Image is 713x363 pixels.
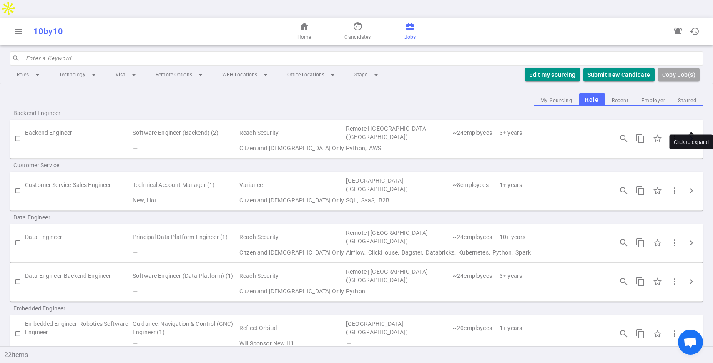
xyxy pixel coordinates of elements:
div: Click to Starred [649,130,666,147]
td: Backend Engineer [25,123,132,142]
td: Reach Security [239,266,345,285]
li: Roles [10,67,49,82]
span: content_copy [635,134,645,144]
td: Experience [499,266,605,285]
button: Click to expand [683,234,700,251]
span: Jobs [404,33,416,41]
span: Customer Service [13,161,120,169]
td: Technical Skills Python, AWS [345,142,605,154]
span: search_insights [619,329,629,339]
td: Visa [239,247,345,258]
a: Go to see announcements [670,23,686,40]
span: search_insights [619,277,629,287]
td: Flags [132,247,239,258]
span: more_vert [670,277,680,287]
span: search [12,55,20,62]
button: Open history [686,23,703,40]
span: chevron_right [686,329,696,339]
td: Check to Select for Matching [10,266,25,297]
span: history [690,26,700,36]
i: — [133,288,137,295]
span: chevron_right [686,238,696,248]
span: Data Engineer [13,213,120,222]
li: Stage [348,67,388,82]
li: Visa [109,67,146,82]
td: Technical Skills [345,338,605,349]
td: Embedded Engineer-Robotics Software Engineer [25,318,132,338]
i: — [133,249,137,256]
button: expand_less [703,343,713,353]
td: Flags [132,194,239,206]
td: Experience [499,123,605,142]
span: face [353,21,363,31]
li: WFH Locations [216,67,277,82]
td: 24 | Employee Count [452,266,499,285]
div: Click to Starred [649,325,666,343]
td: San Francisco (San Francisco Bay Area) [345,175,452,194]
span: content_copy [635,277,645,287]
span: Embedded Engineer [13,304,120,313]
td: Experience [499,175,605,194]
button: Click to expand [683,325,700,342]
span: chevron_right [686,277,696,287]
td: 24 | Employee Count [452,227,499,247]
td: Reach Security [239,123,345,142]
li: Remote Options [149,67,212,82]
i: — [133,145,137,151]
td: Experience [499,318,605,338]
td: Technical Skills SQL, SaaS, B2B [345,194,605,206]
button: Copy this job's short summary. For full job description, use 3 dots -> Copy Long JD [632,325,649,342]
td: 24 | Employee Count [452,123,499,142]
td: Technical Account Manager (1) [132,175,239,194]
td: Visa [239,285,345,297]
div: Click to expand [670,135,713,149]
div: Click to Starred [649,182,666,199]
span: content_copy [635,186,645,196]
button: Click to expand [683,273,700,290]
td: Technical Skills Python [345,285,605,297]
td: Variance [239,175,345,194]
i: — [346,340,351,347]
td: Check to Select for Matching [10,227,25,258]
button: Starred [672,95,703,106]
div: Click to Starred [649,273,666,290]
span: content_copy [635,329,645,339]
td: Principal Data Platform Engineer (1) [132,227,239,247]
span: more_vert [670,186,680,196]
td: Customer Service-Sales Engineer [25,175,132,194]
button: Open job engagements details [615,234,632,251]
button: Open job engagements details [615,130,632,147]
button: Role [579,93,605,106]
button: Click to expand [683,182,700,199]
a: Jobs [404,21,416,41]
td: Flags [132,338,239,349]
td: My Sourcing [25,338,132,349]
span: Backend Engineer [13,109,120,117]
td: Flags [132,285,239,297]
button: Copy this job's short summary. For full job description, use 3 dots -> Copy Long JD [632,182,649,199]
div: Click to Starred [649,234,666,252]
i: — [133,340,137,347]
button: My Sourcing [534,95,579,106]
a: Candidates [344,21,371,41]
span: search_insights [619,186,629,196]
button: Copy this job's short summary. For full job description, use 3 dots -> Copy Long JD [632,273,649,290]
td: Visa [239,194,345,206]
td: Software Engineer (Data Platform) (1) [132,266,239,285]
button: Open job engagements details [615,325,632,342]
td: Check to Select for Matching [10,318,25,349]
span: search_insights [619,238,629,248]
td: My Sourcing [25,247,132,258]
td: My Sourcing [25,142,132,154]
td: 8 | Employee Count [452,175,499,194]
td: Visa [239,338,345,349]
td: My Sourcing [25,285,132,297]
td: My Sourcing [25,194,132,206]
td: Data Engineer [25,227,132,247]
td: Check to Select for Matching [10,123,25,154]
td: Software Engineer (Backend) (2) [132,123,239,142]
span: Home [297,33,311,41]
button: Open menu [10,23,27,40]
td: Reach Security [239,227,345,247]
